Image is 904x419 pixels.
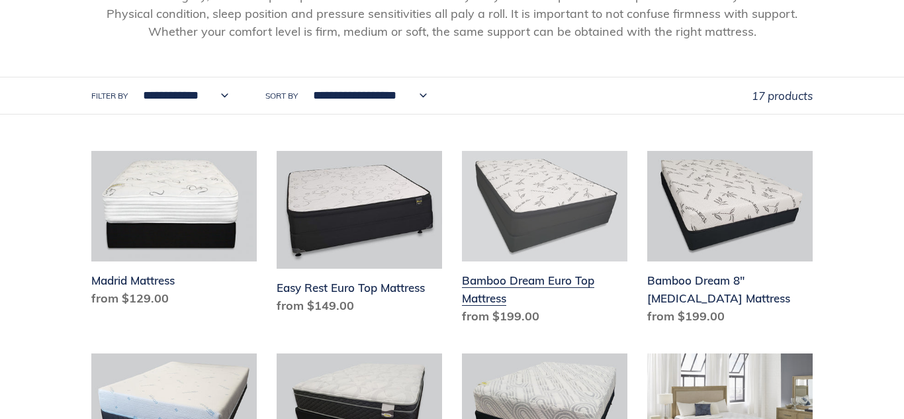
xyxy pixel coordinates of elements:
[752,89,813,103] span: 17 products
[277,151,442,320] a: Easy Rest Euro Top Mattress
[265,90,298,102] label: Sort by
[647,151,813,330] a: Bamboo Dream 8" Memory Foam Mattress
[462,151,627,330] a: Bamboo Dream Euro Top Mattress
[91,90,128,102] label: Filter by
[91,151,257,312] a: Madrid Mattress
